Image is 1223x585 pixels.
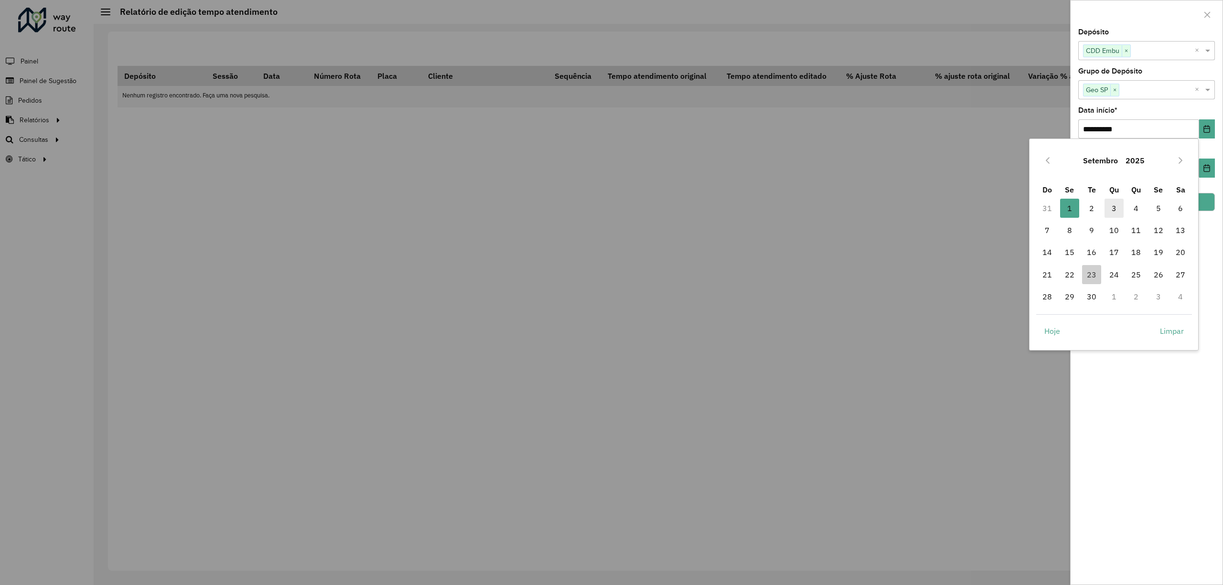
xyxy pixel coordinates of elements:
td: 12 [1148,219,1170,241]
td: 11 [1125,219,1148,241]
span: 21 [1038,265,1057,284]
span: 7 [1038,221,1057,240]
td: 6 [1169,197,1192,219]
span: × [1122,45,1130,57]
span: Te [1088,185,1096,194]
button: Choose Month [1079,149,1122,172]
td: 2 [1125,286,1148,308]
span: 28 [1038,287,1057,306]
span: Clear all [1195,84,1203,96]
td: 27 [1169,264,1192,286]
td: 13 [1169,219,1192,241]
td: 30 [1081,286,1103,308]
span: 4 [1126,199,1146,218]
span: 17 [1105,243,1124,262]
td: 3 [1148,286,1170,308]
span: Qu [1131,185,1141,194]
span: 13 [1171,221,1190,240]
span: 27 [1171,265,1190,284]
span: 10 [1105,221,1124,240]
td: 1 [1103,286,1126,308]
td: 18 [1125,241,1148,263]
td: 19 [1148,241,1170,263]
span: Clear all [1195,45,1203,56]
span: Limpar [1160,325,1184,337]
span: 5 [1149,199,1168,218]
td: 29 [1059,286,1081,308]
td: 4 [1169,286,1192,308]
button: Hoje [1036,321,1068,340]
td: 24 [1103,264,1126,286]
span: 11 [1126,221,1146,240]
span: Se [1065,185,1074,194]
td: 22 [1059,264,1081,286]
td: 2 [1081,197,1103,219]
td: 21 [1036,264,1059,286]
span: 25 [1126,265,1146,284]
span: 3 [1105,199,1124,218]
span: Do [1042,185,1052,194]
span: 9 [1082,221,1101,240]
span: 2 [1082,199,1101,218]
td: 31 [1036,197,1059,219]
span: 23 [1082,265,1101,284]
button: Next Month [1173,153,1188,168]
span: × [1110,85,1119,96]
span: 14 [1038,243,1057,262]
td: 23 [1081,264,1103,286]
button: Choose Date [1199,159,1215,178]
td: 15 [1059,241,1081,263]
span: 19 [1149,243,1168,262]
div: Choose Date [1029,138,1199,351]
span: Sa [1176,185,1185,194]
td: 26 [1148,264,1170,286]
td: 25 [1125,264,1148,286]
span: 12 [1149,221,1168,240]
button: Limpar [1152,321,1192,340]
span: Hoje [1044,325,1060,337]
label: Depósito [1078,26,1109,38]
span: Geo SP [1084,84,1110,96]
td: 5 [1148,197,1170,219]
label: Data início [1078,105,1117,116]
span: 15 [1060,243,1079,262]
td: 3 [1103,197,1126,219]
td: 9 [1081,219,1103,241]
span: 20 [1171,243,1190,262]
td: 7 [1036,219,1059,241]
td: 4 [1125,197,1148,219]
span: Qu [1109,185,1119,194]
td: 14 [1036,241,1059,263]
td: 1 [1059,197,1081,219]
td: 10 [1103,219,1126,241]
span: 18 [1126,243,1146,262]
td: 8 [1059,219,1081,241]
button: Choose Year [1122,149,1148,172]
button: Choose Date [1199,119,1215,138]
td: 20 [1169,241,1192,263]
span: 30 [1082,287,1101,306]
span: 22 [1060,265,1079,284]
td: 17 [1103,241,1126,263]
span: 6 [1171,199,1190,218]
label: Grupo de Depósito [1078,65,1142,77]
span: Se [1154,185,1163,194]
span: 26 [1149,265,1168,284]
span: 1 [1060,199,1079,218]
span: 8 [1060,221,1079,240]
span: 29 [1060,287,1079,306]
button: Previous Month [1040,153,1055,168]
td: 28 [1036,286,1059,308]
span: 16 [1082,243,1101,262]
span: 24 [1105,265,1124,284]
span: CDD Embu [1084,45,1122,56]
td: 16 [1081,241,1103,263]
